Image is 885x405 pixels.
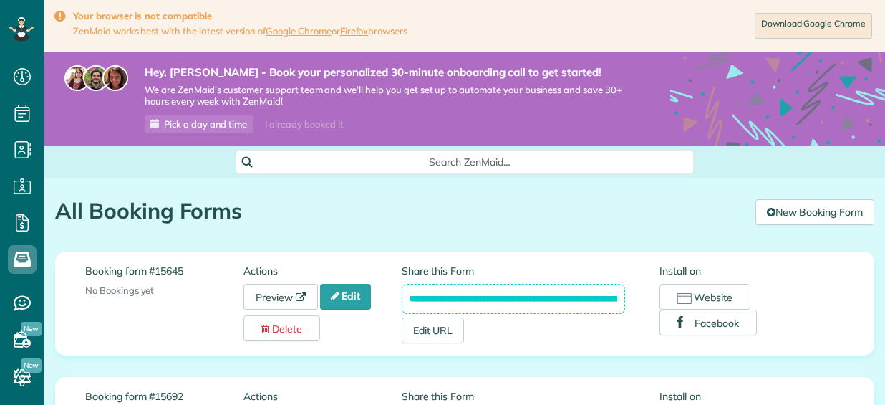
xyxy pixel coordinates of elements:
a: Pick a day and time [145,115,253,133]
label: Install on [659,264,844,278]
label: Actions [243,264,402,278]
label: Share this Form [402,264,626,278]
button: Facebook [659,310,757,335]
img: michelle-19f622bdf1676172e81f8f8fba1fb50e276960ebfe0243fe18214015130c80e4.jpg [102,65,128,91]
label: Actions [243,389,402,404]
div: I already booked it [256,115,352,133]
a: Edit URL [402,318,465,343]
strong: Your browser is not compatible [73,10,407,22]
a: Edit [320,284,372,310]
span: No Bookings yet [85,285,154,296]
img: maria-72a9807cf96188c08ef61303f053569d2e2a8a1cde33d635c8a3ac13582a053d.jpg [64,65,90,91]
label: Share this Form [402,389,626,404]
a: Google Chrome [266,25,332,37]
a: New Booking Form [755,199,874,225]
a: Download Google Chrome [755,13,872,39]
strong: Hey, [PERSON_NAME] - Book your personalized 30-minute onboarding call to get started! [145,65,627,80]
button: Website [659,284,750,310]
label: Install on [659,389,844,404]
label: Booking form #15692 [85,389,243,404]
label: Booking form #15645 [85,264,243,278]
a: Preview [243,284,318,310]
img: jorge-587dff0eeaa6aab1f244e6dc62b8924c3b6ad411094392a53c71c6c4a576187d.jpg [83,65,109,91]
span: We are ZenMaid’s customer support team and we’ll help you get set up to automate your business an... [145,84,627,108]
span: Pick a day and time [164,118,247,130]
span: ZenMaid works best with the latest version of or browsers [73,25,407,37]
h1: All Booking Forms [55,199,745,223]
a: Delete [243,315,320,341]
a: Firefox [340,25,369,37]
